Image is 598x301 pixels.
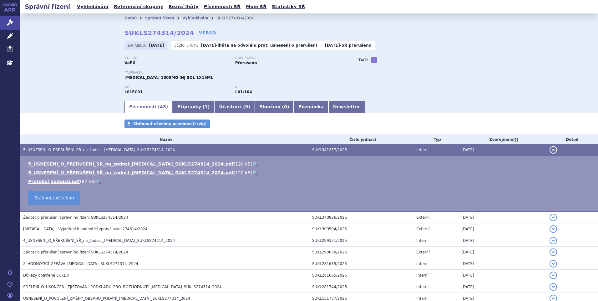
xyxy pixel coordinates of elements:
[309,144,413,156] td: SUKL341237/2025
[182,16,208,20] a: Vyhledávání
[550,146,557,154] button: detail
[255,101,294,113] a: Sloučení (0)
[416,262,428,266] span: Interní
[201,43,317,48] p: -
[309,281,413,293] td: SUKL281744/2025
[309,270,413,281] td: SUKL281665/2025
[201,43,216,48] strong: [DATE]
[23,238,175,243] span: 4_USNESENÍ_O_PŘERUŠENÍ_SŘ_na_žádost_DARZALEX_SUKLS274314_2024
[270,3,307,11] a: Statistiky SŘ
[149,43,164,48] strong: [DATE]
[416,238,428,243] span: Interní
[458,144,546,156] td: [DATE]
[416,285,428,289] span: Interní
[550,283,557,291] button: detail
[342,43,372,48] a: SŘ přerušeno
[214,101,255,113] a: Účastníci (9)
[416,273,428,278] span: Interní
[133,122,207,126] span: Stáhnout všechny písemnosti (zip)
[309,223,413,235] td: SUKL309504/2025
[173,101,214,113] a: Přípravky (1)
[202,3,242,11] a: Písemnosti SŘ
[160,104,166,109] span: 48
[82,179,94,184] span: 87 kB
[309,247,413,258] td: SUKL293658/2025
[28,170,234,175] a: 5_USNESENÍ_O_PŘERUŠENÍ_SŘ_na_žádost_[MEDICAL_DATA]_SUKLS274314_2024.pdf
[416,250,429,254] span: Externí
[235,90,252,94] strong: daratumumab
[124,75,213,80] span: [MEDICAL_DATA] 1800MG INJ SOL 1X15ML
[20,2,75,11] h2: Správní řízení
[124,56,229,60] p: Typ SŘ:
[458,135,546,144] th: Zveřejněno
[328,101,365,113] a: Newsletter
[205,104,208,109] span: 1
[550,237,557,244] button: detail
[458,247,546,258] td: [DATE]
[309,235,413,247] td: SUKL299351/2025
[458,258,546,270] td: [DATE]
[23,148,175,152] span: 5_USNESENÍ_O_PŘERUŠENÍ_SŘ_na_žádost_DARZALEX_SUKLS274314_2024
[235,56,340,60] p: Stav řízení:
[416,215,429,220] span: Externí
[252,170,258,175] a: 🔍
[124,101,173,113] a: Písemnosti (48)
[218,43,317,48] a: lhůta na odvolání proti usnesení o přerušení
[358,56,368,64] h3: Tagy
[458,212,546,223] td: [DATE]
[124,120,210,128] a: Stáhnout všechny písemnosti (zip)
[128,43,147,48] span: Zahájeno:
[550,248,557,256] button: detail
[371,57,377,63] a: +
[75,3,110,11] a: Vyhledávání
[513,138,518,142] abbr: (?)
[23,250,128,254] span: Žádost o přerušení správního řízení SUKLS274314/2024
[294,101,328,113] a: Poznámka
[546,135,598,144] th: Detail
[124,90,143,94] strong: DARATUMUMAB
[309,212,413,223] td: SUKL340826/2025
[245,104,248,109] span: 9
[28,179,80,184] a: Protokol podpisů.pdf
[23,227,148,231] span: DARZALEX - Vyjádření k hodnotící zprávě sukls274314/2024
[244,3,268,11] a: Moje SŘ
[325,43,372,48] p: -
[124,85,229,89] p: ATC:
[28,191,80,205] a: Stáhnout všechno
[416,227,429,231] span: Externí
[20,135,309,144] th: Název
[458,223,546,235] td: [DATE]
[23,296,190,301] span: USNESENÍ_O_POVOLENÍ_ZMĚNY_OBSAHU_PODÁNÍ_DARZALEX_SUKLS274314_2024
[458,281,546,293] td: [DATE]
[550,225,557,233] button: detail
[28,178,592,185] li: ( )
[309,135,413,144] th: Číslo jednací
[112,3,165,11] a: Referenční skupiny
[96,179,101,184] a: 🔍
[167,3,200,11] a: Běžící lhůty
[199,30,216,36] a: VERSO
[413,135,458,144] th: Typ
[458,235,546,247] td: [DATE]
[235,61,257,65] strong: Přerušeno
[28,170,592,176] li: ( )
[28,161,234,166] a: 5_USNESENI_O_PRERUSENI_SR_na_zadost_[MEDICAL_DATA]_SUKLS274314_2024.pdf
[175,43,200,48] span: Běžící lhůty:
[124,16,137,20] a: Domů
[23,273,69,278] span: Důkazy opatřené SÚKL II
[23,262,138,266] span: 2_HODNOTÍCÍ_ZPRÁVA_DARZALEX_SUKLS274314_2024
[235,161,251,166] span: 120 kB
[235,85,340,89] p: RS:
[309,258,413,270] td: SUKL281689/2025
[28,161,592,167] li: ( )
[550,214,557,221] button: detail
[416,148,428,152] span: Interní
[23,215,128,220] span: Žádost o přerušení správního řízení SUKLS274314/2024
[145,16,174,20] a: Správní řízení
[458,270,546,281] td: [DATE]
[550,272,557,279] button: detail
[124,61,135,65] strong: VaPÚ
[252,161,258,166] a: 🔍
[124,29,194,37] strong: SUKLS274314/2024
[416,296,428,301] span: Interní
